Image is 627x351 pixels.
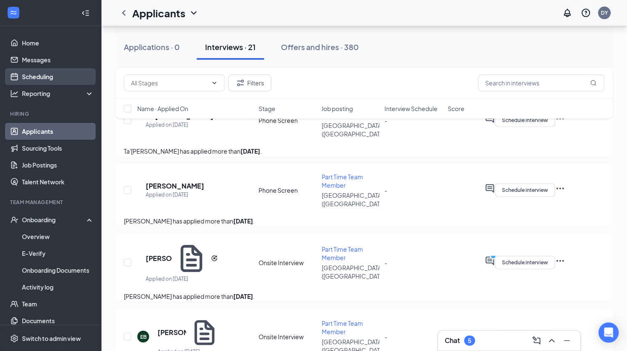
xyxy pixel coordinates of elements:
[545,334,558,347] button: ChevronUp
[259,332,317,341] div: Onsite Interview
[445,336,460,345] h3: Chat
[137,104,188,113] span: Name · Applied On
[124,292,604,301] p: [PERSON_NAME] has applied more than .
[10,110,92,117] div: Hiring
[384,333,387,340] span: -
[485,183,495,194] svg: ActiveChat
[189,8,199,18] svg: ChevronDown
[146,191,204,199] div: Applied on [DATE]
[502,187,548,193] span: Schedule interview
[9,8,18,17] svg: WorkstreamLogo
[22,123,94,140] a: Applicants
[530,334,543,347] button: ComposeMessage
[131,78,208,88] input: All Stages
[189,318,219,348] svg: Document
[321,121,379,138] p: [GEOGRAPHIC_DATA] ([GEOGRAPHIC_DATA])
[119,8,129,18] svg: ChevronLeft
[22,140,94,157] a: Sourcing Tools
[22,245,94,262] a: E-Verify
[22,312,94,329] a: Documents
[321,173,363,189] span: Part Time Team Member
[555,183,565,194] svg: Ellipses
[124,42,180,52] div: Applications · 0
[10,334,19,343] svg: Settings
[22,89,94,98] div: Reporting
[485,256,495,266] svg: ActiveChat
[211,80,218,86] svg: ChevronDown
[259,186,317,194] div: Phone Screen
[10,199,92,206] div: Team Management
[22,279,94,295] a: Activity log
[22,173,94,190] a: Talent Network
[468,337,471,344] div: 5
[478,74,604,91] input: Search in interviews
[22,157,94,173] a: Job Postings
[22,262,94,279] a: Onboarding Documents
[321,245,363,261] span: Part Time Team Member
[233,217,253,225] b: [DATE]
[321,104,353,113] span: Job posting
[22,35,94,51] a: Home
[22,215,87,224] div: Onboarding
[598,322,619,343] div: Open Intercom Messenger
[235,78,245,88] svg: Filter
[22,68,94,85] a: Scheduling
[448,104,464,113] span: Score
[547,335,557,346] svg: ChevronUp
[321,263,379,280] p: [GEOGRAPHIC_DATA] ([GEOGRAPHIC_DATA])
[490,253,500,263] svg: PrimaryDot
[140,333,147,340] div: EB
[124,146,604,156] p: Ta'[PERSON_NAME] has applied more than .
[560,334,574,347] button: Minimize
[384,186,387,194] span: -
[562,335,572,346] svg: Minimize
[205,42,256,52] div: Interviews · 21
[502,260,548,266] span: Schedule interview
[601,9,608,16] div: DY
[240,147,260,155] b: [DATE]
[22,228,94,245] a: Overview
[531,335,542,346] svg: ComposeMessage
[321,319,363,335] span: Part Time Team Member
[124,216,604,226] p: [PERSON_NAME] has applied more than .
[233,292,253,300] b: [DATE]
[146,275,218,283] div: Applied on [DATE]
[281,42,359,52] div: Offers and hires · 380
[258,104,275,113] span: Stage
[321,191,379,208] p: [GEOGRAPHIC_DATA] ([GEOGRAPHIC_DATA])
[81,9,90,17] svg: Collapse
[22,51,94,68] a: Messages
[146,181,204,191] h5: [PERSON_NAME]
[10,89,19,98] svg: Analysis
[146,254,172,263] h5: [PERSON_NAME]
[495,183,555,197] button: Schedule interview
[211,255,218,262] svg: Reapply
[175,242,208,275] svg: Document
[259,258,317,267] div: Onsite Interview
[555,256,565,266] svg: Ellipses
[22,334,81,343] div: Switch to admin view
[590,80,597,86] svg: MagnifyingGlass
[22,295,94,312] a: Team
[10,215,19,224] svg: UserCheck
[581,8,591,18] svg: QuestionInfo
[157,328,186,337] h5: [PERSON_NAME]
[495,256,555,269] button: Schedule interview
[384,259,387,266] span: -
[384,104,438,113] span: Interview Schedule
[132,6,185,20] h1: Applicants
[562,8,572,18] svg: Notifications
[228,74,271,91] button: Filter Filters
